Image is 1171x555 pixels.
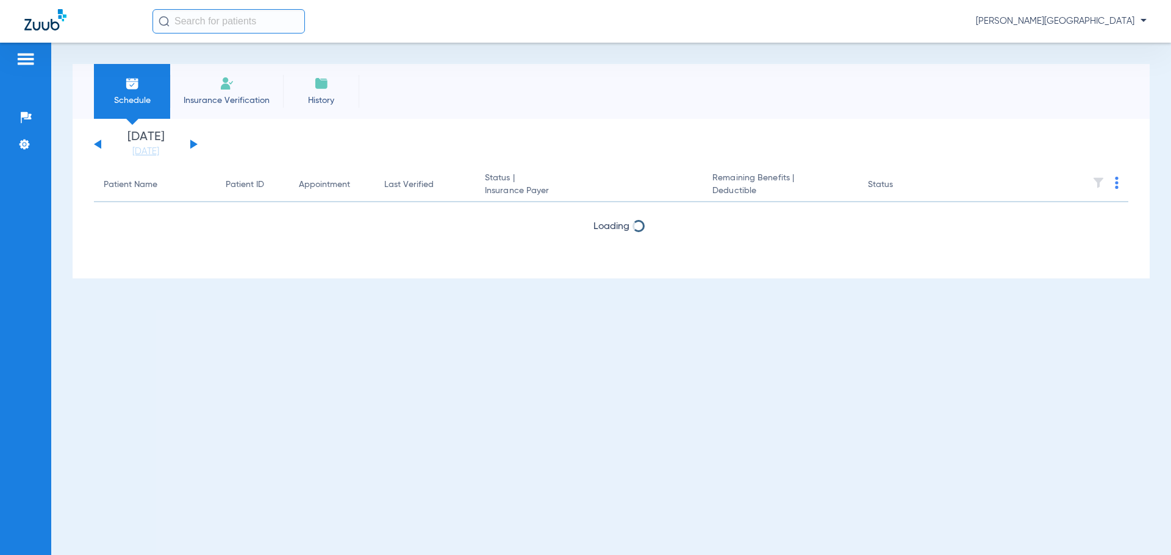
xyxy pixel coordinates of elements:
[109,146,182,158] a: [DATE]
[24,9,66,30] img: Zuub Logo
[976,15,1147,27] span: [PERSON_NAME][GEOGRAPHIC_DATA]
[858,168,940,202] th: Status
[159,16,170,27] img: Search Icon
[226,179,279,191] div: Patient ID
[103,94,161,107] span: Schedule
[314,76,329,91] img: History
[292,94,350,107] span: History
[384,179,434,191] div: Last Verified
[475,168,703,202] th: Status |
[384,179,465,191] div: Last Verified
[125,76,140,91] img: Schedule
[593,222,629,232] span: Loading
[485,185,693,197] span: Insurance Payer
[179,94,274,107] span: Insurance Verification
[152,9,305,34] input: Search for patients
[226,179,264,191] div: Patient ID
[299,179,350,191] div: Appointment
[1092,177,1105,189] img: filter.svg
[299,179,365,191] div: Appointment
[16,52,35,66] img: hamburger-icon
[703,168,858,202] th: Remaining Benefits |
[712,185,848,197] span: Deductible
[1115,177,1119,189] img: group-dot-blue.svg
[104,179,206,191] div: Patient Name
[220,76,234,91] img: Manual Insurance Verification
[109,131,182,158] li: [DATE]
[104,179,157,191] div: Patient Name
